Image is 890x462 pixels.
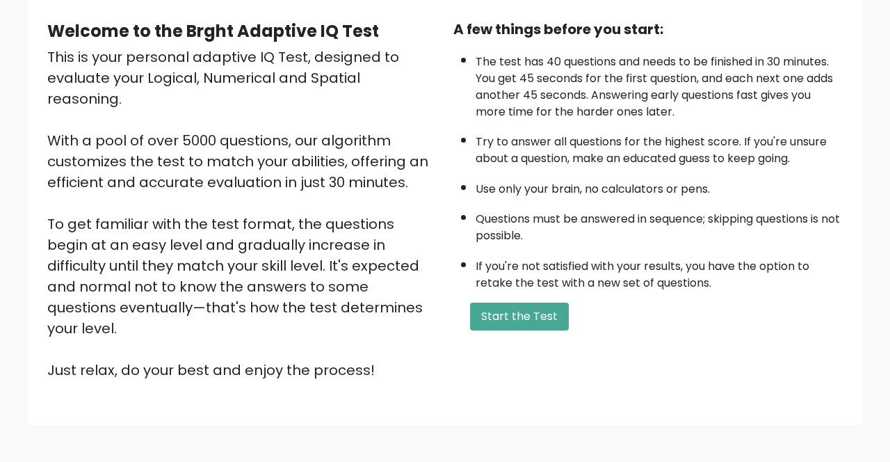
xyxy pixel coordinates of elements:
[476,204,843,244] li: Questions must be answered in sequence; skipping questions is not possible.
[47,19,379,42] b: Welcome to the Brght Adaptive IQ Test
[476,47,843,120] li: The test has 40 questions and needs to be finished in 30 minutes. You get 45 seconds for the firs...
[470,303,569,330] button: Start the Test
[476,127,843,167] li: Try to answer all questions for the highest score. If you're unsure about a question, make an edu...
[47,47,437,381] div: This is your personal adaptive IQ Test, designed to evaluate your Logical, Numerical and Spatial ...
[453,19,843,40] div: A few things before you start:
[476,251,843,292] li: If you're not satisfied with your results, you have the option to retake the test with a new set ...
[476,174,843,198] li: Use only your brain, no calculators or pens.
